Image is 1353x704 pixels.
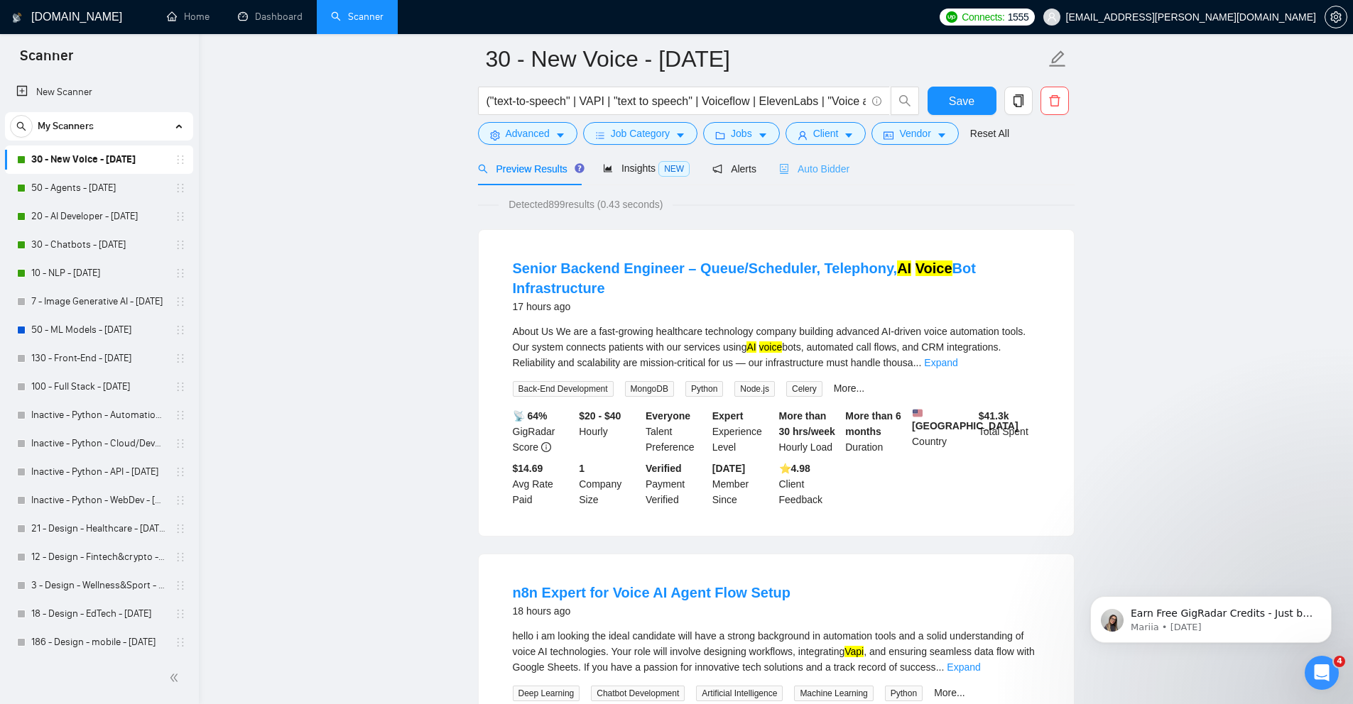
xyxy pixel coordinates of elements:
[798,130,808,141] span: user
[175,466,186,478] span: holder
[31,344,166,373] a: 130 - Front-End - [DATE]
[979,410,1009,422] b: $ 41.3k
[478,163,580,175] span: Preview Results
[731,126,752,141] span: Jobs
[513,686,580,701] span: Deep Learning
[31,486,166,515] a: Inactive - Python - WebDev - [DATE]
[513,628,1040,675] div: hello i am looking the ideal candidate will have a strong background in automation tools and a so...
[38,112,94,141] span: My Scanners
[1069,566,1353,666] iframe: Intercom notifications message
[646,463,682,474] b: Verified
[10,115,33,138] button: search
[759,341,783,353] mark: voice
[1047,12,1057,22] span: user
[611,126,670,141] span: Job Category
[513,603,791,620] div: 18 hours ago
[970,126,1009,141] a: Reset All
[175,353,186,364] span: holder
[776,408,843,455] div: Hourly Load
[555,130,565,141] span: caret-down
[912,408,1018,431] b: [GEOGRAPHIC_DATA]
[712,163,756,175] span: Alerts
[845,410,901,437] b: More than 6 months
[175,381,186,392] span: holder
[506,126,550,141] span: Advanced
[478,122,577,145] button: settingAdvancedcaret-down
[31,259,166,287] a: 10 - NLP - [DATE]
[510,461,577,507] div: Avg Rate Paid
[844,130,854,141] span: caret-down
[175,324,186,336] span: holder
[490,130,500,141] span: setting
[937,130,947,141] span: caret-down
[685,381,723,397] span: Python
[646,410,690,422] b: Everyone
[928,87,996,115] button: Save
[31,202,166,231] a: 20 - AI Developer - [DATE]
[776,461,843,507] div: Client Feedback
[625,381,674,397] span: MongoDB
[976,408,1043,455] div: Total Spent
[779,164,789,174] span: robot
[175,551,186,563] span: holder
[510,408,577,455] div: GigRadar Score
[499,197,673,212] span: Detected 899 results (0.43 seconds)
[1325,11,1347,23] a: setting
[31,231,166,259] a: 30 - Chatbots - [DATE]
[884,130,893,141] span: idcard
[31,316,166,344] a: 50 - ML Models - [DATE]
[786,122,866,145] button: userClientcaret-down
[478,164,488,174] span: search
[175,608,186,620] span: holder
[842,408,909,455] div: Duration
[947,661,980,673] a: Expand
[573,162,586,175] div: Tooltip anchor
[576,408,643,455] div: Hourly
[579,463,585,474] b: 1
[1325,11,1347,23] span: setting
[487,92,866,110] input: Search Freelance Jobs...
[175,296,186,307] span: holder
[175,637,186,648] span: holder
[513,381,614,397] span: Back-End Development
[175,239,186,251] span: holder
[885,686,923,701] span: Python
[779,163,849,175] span: Auto Bidder
[175,268,186,279] span: holder
[715,130,725,141] span: folder
[794,686,873,701] span: Machine Learning
[703,122,780,145] button: folderJobscaret-down
[513,463,543,474] b: $14.69
[658,161,690,177] span: NEW
[583,122,697,145] button: barsJob Categorycaret-down
[779,410,835,437] b: More than 30 hrs/week
[31,628,166,656] a: 186 - Design - mobile - [DATE]
[934,687,965,698] a: More...
[1008,9,1029,25] span: 1555
[541,442,551,452] span: info-circle
[913,408,923,418] img: 🇺🇸
[675,130,685,141] span: caret-down
[175,154,186,165] span: holder
[238,11,303,23] a: dashboardDashboard
[31,600,166,628] a: 18 - Design - EdTech - [DATE]
[936,661,945,673] span: ...
[513,298,1040,315] div: 17 hours ago
[167,11,210,23] a: homeHome
[591,686,685,701] span: Chatbot Development
[871,122,958,145] button: idcardVendorcaret-down
[513,585,791,600] a: n8n Expert for Voice AI Agent Flow Setup
[844,646,864,657] mark: Vapi
[31,571,166,600] a: 3 - Design - Wellness&Sport - [DATE]
[1325,6,1347,28] button: setting
[643,461,710,507] div: Payment Verified
[909,408,976,455] div: Country
[31,515,166,543] a: 21 - Design - Healthcare - [DATE]
[31,458,166,486] a: Inactive - Python - API - [DATE]
[913,357,922,368] span: ...
[31,401,166,429] a: Inactive - Python - Automation - [DATE]
[331,11,384,23] a: searchScanner
[31,145,166,174] a: 30 - New Voice - [DATE]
